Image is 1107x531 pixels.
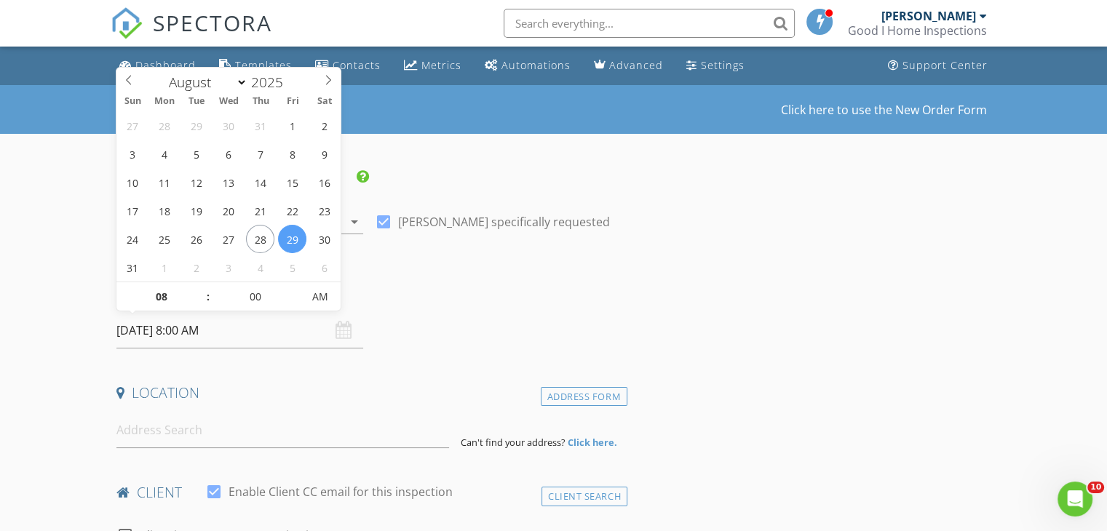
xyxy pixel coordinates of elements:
[214,253,242,282] span: September 3, 2025
[246,225,274,253] span: August 28, 2025
[301,282,341,311] span: Click to toggle
[119,196,147,225] span: August 17, 2025
[182,253,210,282] span: September 2, 2025
[151,253,179,282] span: September 1, 2025
[310,168,338,196] span: August 16, 2025
[398,215,610,229] label: [PERSON_NAME] specifically requested
[902,58,988,72] div: Support Center
[246,168,274,196] span: August 14, 2025
[245,97,277,106] span: Thu
[111,7,143,39] img: The Best Home Inspection Software - Spectora
[277,97,309,106] span: Fri
[278,253,306,282] span: September 5, 2025
[541,487,627,506] div: Client Search
[182,225,210,253] span: August 26, 2025
[151,168,179,196] span: August 11, 2025
[882,52,993,79] a: Support Center
[116,97,148,106] span: Sun
[246,111,274,140] span: July 31, 2025
[247,73,295,92] input: Year
[151,225,179,253] span: August 25, 2025
[153,7,272,38] span: SPECTORA
[214,196,242,225] span: August 20, 2025
[206,282,210,311] span: :
[214,140,242,168] span: August 6, 2025
[229,484,453,499] label: Enable Client CC email for this inspection
[246,253,274,282] span: September 4, 2025
[151,111,179,140] span: July 28, 2025
[111,20,272,50] a: SPECTORA
[346,213,363,231] i: arrow_drop_down
[213,52,298,79] a: Templates
[309,97,341,106] span: Sat
[278,168,306,196] span: August 15, 2025
[568,436,617,449] strong: Click here.
[116,412,449,448] input: Address Search
[278,140,306,168] span: August 8, 2025
[278,225,306,253] span: August 29, 2025
[278,111,306,140] span: August 1, 2025
[310,253,338,282] span: September 6, 2025
[310,225,338,253] span: August 30, 2025
[151,196,179,225] span: August 18, 2025
[119,168,147,196] span: August 10, 2025
[116,483,622,502] h4: client
[119,253,147,282] span: August 31, 2025
[182,111,210,140] span: July 29, 2025
[214,225,242,253] span: August 27, 2025
[180,97,213,106] span: Tue
[461,436,566,449] span: Can't find your address?
[214,168,242,196] span: August 13, 2025
[781,104,987,116] a: Click here to use the New Order Form
[148,97,180,106] span: Mon
[182,168,210,196] span: August 12, 2025
[278,196,306,225] span: August 22, 2025
[119,111,147,140] span: July 27, 2025
[333,58,381,72] div: Contacts
[114,52,202,79] a: Dashboard
[588,52,669,79] a: Advanced
[881,9,976,23] div: [PERSON_NAME]
[421,58,461,72] div: Metrics
[119,225,147,253] span: August 24, 2025
[309,52,386,79] a: Contacts
[119,140,147,168] span: August 3, 2025
[681,52,750,79] a: Settings
[116,313,363,348] input: Select date
[116,383,622,402] h4: Location
[541,387,627,407] div: Address Form
[246,196,274,225] span: August 21, 2025
[1058,482,1092,516] iframe: Intercom live chat
[609,58,663,72] div: Advanced
[501,58,571,72] div: Automations
[310,140,338,168] span: August 9, 2025
[848,23,987,38] div: Good I Home Inspections
[182,140,210,168] span: August 5, 2025
[504,9,795,38] input: Search everything...
[398,52,467,79] a: Metrics
[214,111,242,140] span: July 30, 2025
[116,284,622,303] h4: Date/Time
[479,52,576,79] a: Automations (Basic)
[151,140,179,168] span: August 4, 2025
[246,140,274,168] span: August 7, 2025
[135,58,196,72] div: Dashboard
[1087,482,1104,493] span: 10
[182,196,210,225] span: August 19, 2025
[213,97,245,106] span: Wed
[310,111,338,140] span: August 2, 2025
[310,196,338,225] span: August 23, 2025
[701,58,745,72] div: Settings
[235,58,292,72] div: Templates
